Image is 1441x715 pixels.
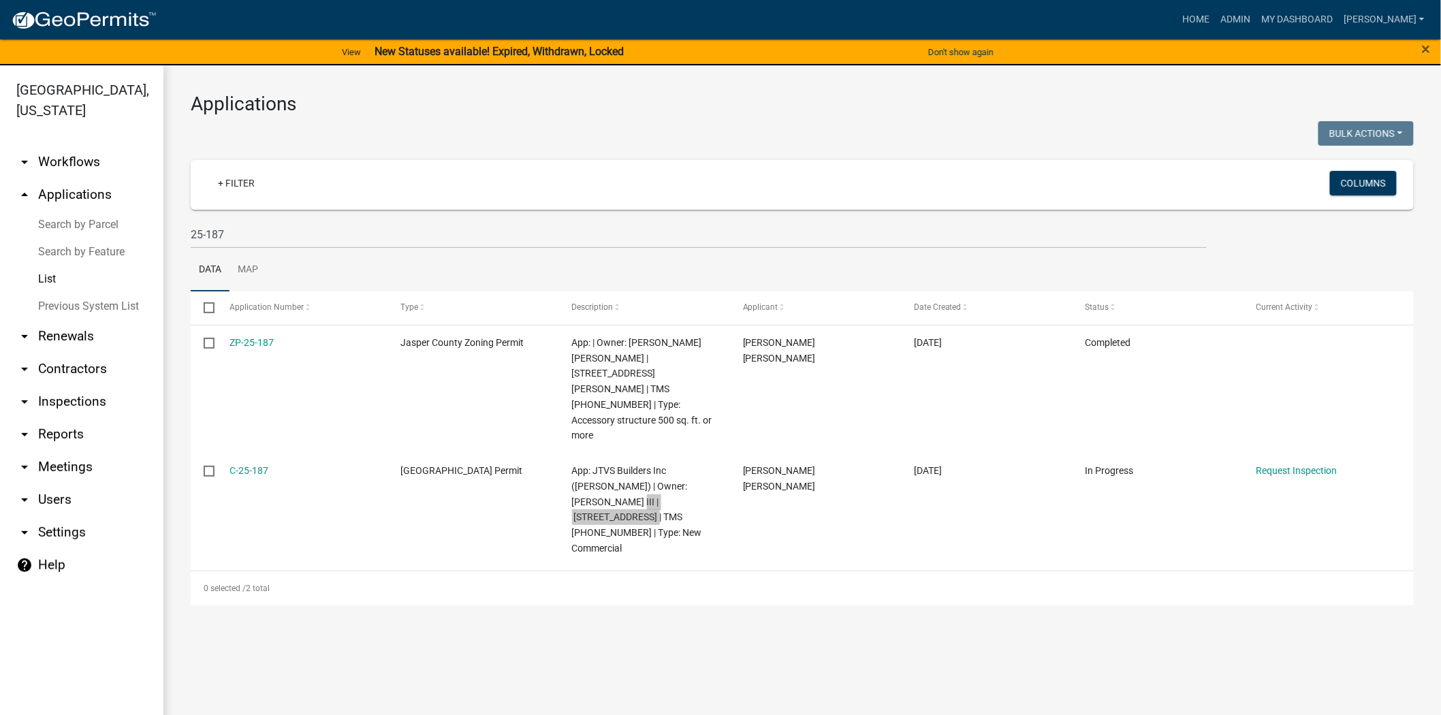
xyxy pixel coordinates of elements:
span: 0 selected / [204,584,246,593]
i: arrow_drop_up [16,187,33,203]
span: App: JTVS Builders Inc (James Smith) | Owner: WELCH O C III | 4920 INDEPENDENCE BLVD | TMS 067-00... [572,465,702,554]
a: My Dashboard [1256,7,1338,33]
i: arrow_drop_down [16,361,33,377]
span: Applicant [743,302,778,312]
datatable-header-cell: Date Created [901,291,1072,324]
i: arrow_drop_down [16,394,33,410]
span: Type [401,302,419,312]
h3: Applications [191,93,1414,116]
i: arrow_drop_down [16,154,33,170]
span: Status [1085,302,1109,312]
datatable-header-cell: Type [387,291,558,324]
span: James Thomas V. Smith [743,465,816,492]
span: Application Number [230,302,304,312]
datatable-header-cell: Application Number [217,291,387,324]
datatable-header-cell: Select [191,291,217,324]
span: In Progress [1085,465,1133,476]
span: 12/11/2024 [914,465,942,476]
div: 2 total [191,571,1414,605]
span: 06/09/2025 [914,337,942,348]
span: Jasper County Zoning Permit [401,337,524,348]
datatable-header-cell: Status [1072,291,1243,324]
span: × [1422,39,1431,59]
span: Jasper County Building Permit [401,465,523,476]
a: C-25-187 [230,465,269,476]
i: arrow_drop_down [16,328,33,345]
button: Don't show again [923,41,999,63]
a: Data [191,249,229,292]
button: Close [1422,41,1431,57]
datatable-header-cell: Applicant [730,291,901,324]
span: Description [572,302,614,312]
strong: New Statuses available! Expired, Withdrawn, Locked [375,45,624,58]
span: Edgar Garcia Barrientos [743,337,816,364]
i: arrow_drop_down [16,459,33,475]
span: Date Created [914,302,962,312]
datatable-header-cell: Current Activity [1243,291,1414,324]
span: Completed [1085,337,1130,348]
a: View [336,41,366,63]
button: Columns [1330,171,1397,195]
button: Bulk Actions [1318,121,1414,146]
a: Admin [1215,7,1256,33]
a: [PERSON_NAME] [1338,7,1430,33]
a: Map [229,249,266,292]
a: Request Inspection [1256,465,1337,476]
a: + Filter [207,171,266,195]
i: arrow_drop_down [16,524,33,541]
span: App: | Owner: BARRIENTOS EDGAR GARCIA | 226 CHERRY HILL RD | TMS 083-00-03-078 | Type: Accessory ... [572,337,712,441]
i: arrow_drop_down [16,492,33,508]
a: ZP-25-187 [230,337,274,348]
span: Current Activity [1256,302,1312,312]
i: arrow_drop_down [16,426,33,443]
a: Home [1177,7,1215,33]
i: help [16,557,33,573]
datatable-header-cell: Description [559,291,730,324]
input: Search for applications [191,221,1207,249]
